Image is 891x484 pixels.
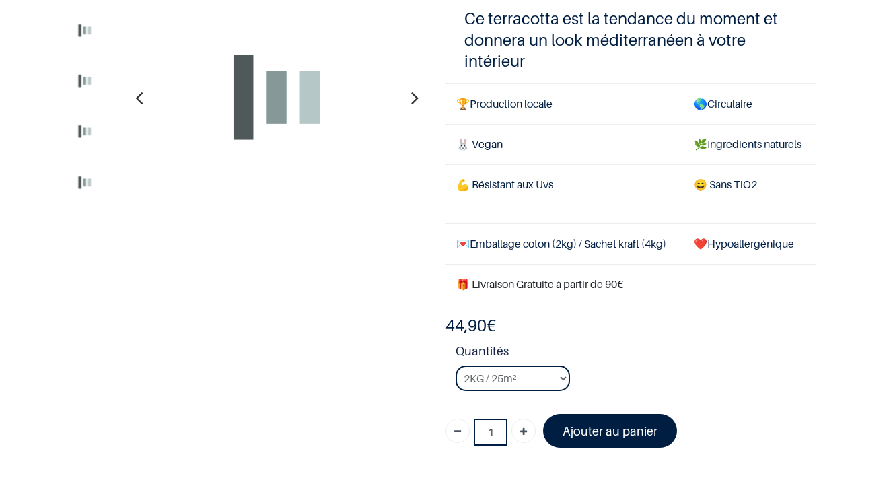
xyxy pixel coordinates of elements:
[683,223,816,264] td: ❤️Hypoallergénique
[456,137,503,151] span: 🐰 Vegan
[456,97,470,110] span: 🏆
[445,419,470,443] a: Supprimer
[511,419,536,443] a: Ajouter
[683,125,816,165] td: Ingrédients naturels
[63,9,106,52] img: Product image
[63,161,106,203] img: Product image
[445,223,683,264] td: Emballage coton (2kg) / Sachet kraft (4kg)
[683,165,816,223] td: ans TiO2
[543,414,677,447] a: Ajouter au panier
[63,110,106,153] img: Product image
[445,84,683,125] td: Production locale
[456,178,553,191] span: 💪 Résistant aux Uvs
[563,424,657,438] font: Ajouter au panier
[63,60,106,102] img: Product image
[694,97,707,110] span: 🌎
[456,342,816,366] strong: Quantités
[445,316,487,335] span: 44,90
[456,277,623,291] font: 🎁 Livraison Gratuite à partir de 90€
[445,316,496,335] b: €
[456,237,470,250] span: 💌
[694,137,707,151] span: 🌿
[694,178,715,191] span: 😄 S
[464,8,798,71] h4: Ce terracotta est la tendance du moment et donnera un look méditerranéen à votre intérieur
[683,84,816,125] td: Circulaire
